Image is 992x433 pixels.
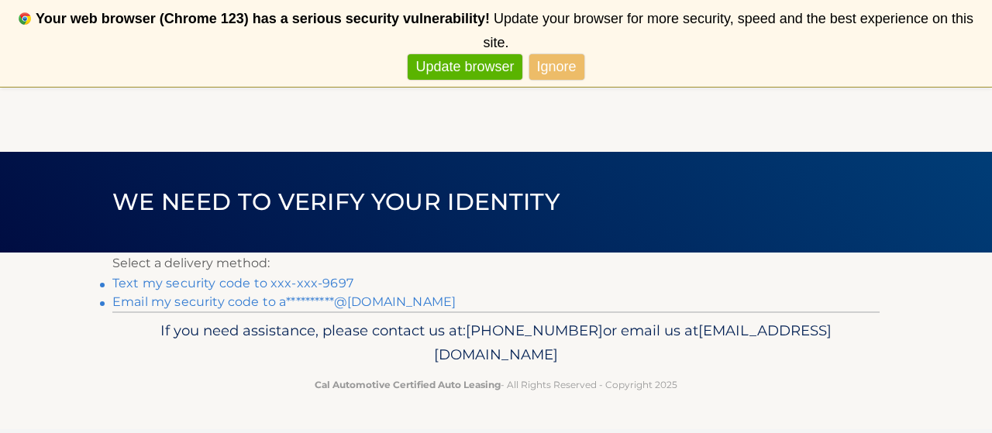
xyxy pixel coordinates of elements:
p: Select a delivery method: [112,253,880,274]
a: Email my security code to a**********@[DOMAIN_NAME] [112,294,456,309]
strong: Cal Automotive Certified Auto Leasing [315,379,501,390]
b: Your web browser (Chrome 123) has a serious security vulnerability! [36,11,490,26]
a: Update browser [408,54,522,80]
p: - All Rights Reserved - Copyright 2025 [122,376,870,393]
a: Ignore [529,54,584,80]
span: We need to verify your identity [112,187,560,216]
span: Update your browser for more security, speed and the best experience on this site. [483,11,973,50]
p: If you need assistance, please contact us at: or email us at [122,318,870,368]
a: Text my security code to xxx-xxx-9697 [112,276,353,290]
span: [PHONE_NUMBER] [466,321,603,339]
